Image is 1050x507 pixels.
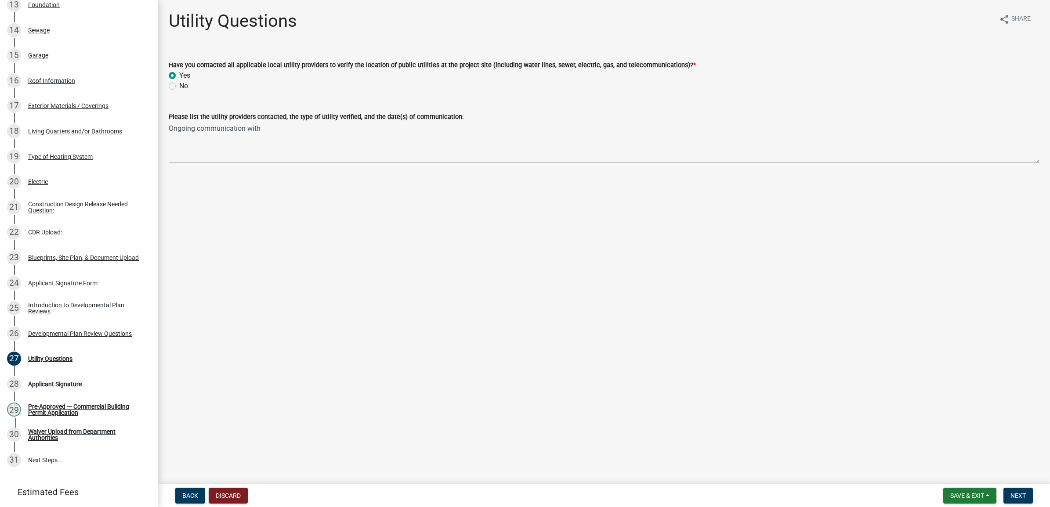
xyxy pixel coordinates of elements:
div: CDR Upload: [28,229,62,235]
div: 28 [7,377,21,391]
button: Next [1003,488,1033,503]
div: 19 [7,150,21,164]
div: Applicant Signature Form [28,280,98,286]
div: Pre-Approved --- Commercial Building Permit Application [28,403,144,416]
div: 24 [7,276,21,290]
div: 29 [7,403,21,417]
div: 25 [7,301,21,315]
div: 31 [7,453,21,467]
label: Yes [179,70,190,81]
div: Exterior Materials / Coverings [28,103,109,109]
div: Construction Design Release Needed Question: [28,201,144,213]
div: Waiver Upload from Department Authorities [28,428,144,441]
div: Utility Questions [28,356,72,362]
div: Foundation [28,2,60,8]
div: 18 [7,124,21,138]
button: Discard [209,488,248,503]
div: Living Quarters and/or Bathrooms [28,128,122,134]
div: Electric [28,179,48,185]
div: 20 [7,175,21,189]
div: 17 [7,99,21,113]
span: Save & Exit [950,492,984,499]
div: 21 [7,200,21,214]
a: Estimated Fees [7,483,144,501]
div: 15 [7,48,21,62]
span: Next [1010,492,1026,499]
div: 30 [7,428,21,442]
div: Blueprints, Site Plan, & Document Upload [28,255,139,261]
label: Have you contacted all applicable local utility providers to verify the location of public utilit... [169,62,696,68]
div: 27 [7,352,21,366]
label: Please list the utility providers contacted, the type of utility verified, and the date(s) of com... [169,114,463,120]
div: Roof Information [28,78,75,84]
span: Share [1011,14,1031,25]
label: No [179,81,188,91]
div: Sewage [28,27,50,33]
div: Garage [28,52,48,58]
button: shareShare [992,11,1038,28]
div: Type of Heating System [28,154,93,160]
div: 26 [7,327,21,341]
div: 14 [7,23,21,37]
i: share [999,14,1010,25]
div: Developmental Plan Review Questions [28,331,132,337]
div: 16 [7,74,21,88]
button: Save & Exit [943,488,996,503]
span: Back [182,492,198,499]
div: Applicant Signature [28,381,82,387]
div: 23 [7,251,21,265]
button: Back [175,488,205,503]
h1: Utility Questions [169,11,297,32]
div: Introduction to Developmental Plan Reviews [28,302,144,314]
div: 22 [7,225,21,239]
